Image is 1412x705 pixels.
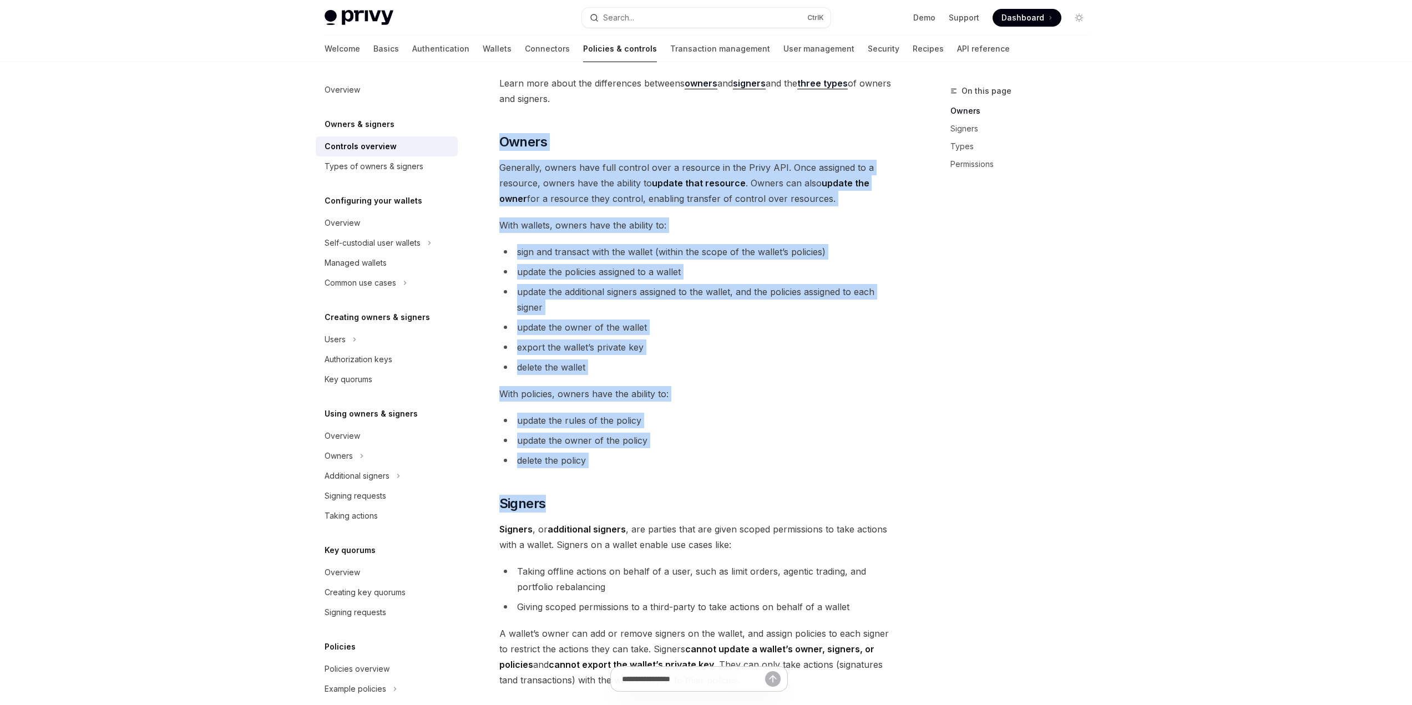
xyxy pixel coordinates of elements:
[499,217,899,233] span: With wallets, owners have the ability to:
[325,586,406,599] div: Creating key quorums
[325,236,421,250] div: Self-custodial user wallets
[316,506,458,526] a: Taking actions
[499,626,899,688] span: A wallet’s owner can add or remove signers on the wallet, and assign policies to each signer to r...
[1001,12,1044,23] span: Dashboard
[548,524,626,535] strong: additional signers
[670,35,770,62] a: Transaction management
[316,349,458,369] a: Authorization keys
[325,489,386,503] div: Signing requests
[549,659,714,670] strong: cannot export the wallet’s private key
[950,155,1097,173] a: Permissions
[517,286,874,313] span: update the additional signers assigned to the wallet, and the policies assigned to each signer
[412,35,469,62] a: Authentication
[325,83,360,97] div: Overview
[993,9,1061,27] a: Dashboard
[325,276,396,290] div: Common use cases
[325,35,360,62] a: Welcome
[949,12,979,23] a: Support
[316,562,458,582] a: Overview
[316,136,458,156] a: Controls overview
[325,640,356,653] h5: Policies
[499,643,874,670] strong: cannot update a wallet’s owner, signers, or policies
[325,333,346,346] div: Users
[499,75,899,106] span: Learn more about the differences betweens and and the of owners and signers.
[582,8,831,28] button: Search...CtrlK
[957,35,1010,62] a: API reference
[499,433,899,448] li: update the owner of the policy
[325,682,386,696] div: Example policies
[325,544,376,557] h5: Key quorums
[525,35,570,62] a: Connectors
[913,12,935,23] a: Demo
[316,659,458,679] a: Policies overview
[499,160,899,206] span: Generally, owners have full control over a resource in the Privy API. Once assigned to a resource...
[913,35,944,62] a: Recipes
[950,102,1097,120] a: Owners
[517,266,681,277] span: update the policies assigned to a wallet
[316,213,458,233] a: Overview
[583,35,657,62] a: Policies & controls
[483,35,512,62] a: Wallets
[868,35,899,62] a: Security
[325,194,422,207] h5: Configuring your wallets
[325,606,386,619] div: Signing requests
[499,495,546,513] span: Signers
[316,426,458,446] a: Overview
[325,429,360,443] div: Overview
[316,80,458,100] a: Overview
[950,138,1097,155] a: Types
[325,216,360,230] div: Overview
[373,35,399,62] a: Basics
[316,582,458,602] a: Creating key quorums
[797,78,848,89] a: three types
[325,311,430,324] h5: Creating owners & signers
[517,362,585,373] span: delete the wallet
[950,120,1097,138] a: Signers
[807,13,824,22] span: Ctrl K
[603,11,634,24] div: Search...
[325,353,392,366] div: Authorization keys
[517,322,647,333] span: update the owner of the wallet
[325,373,372,386] div: Key quorums
[325,469,389,483] div: Additional signers
[499,564,899,595] li: Taking offline actions on behalf of a user, such as limit orders, agentic trading, and portfolio ...
[685,78,717,89] a: owners
[325,140,397,153] div: Controls overview
[499,453,899,468] li: delete the policy
[499,386,899,402] span: With policies, owners have the ability to:
[316,156,458,176] a: Types of owners & signers
[765,671,781,687] button: Send message
[325,10,393,26] img: light logo
[517,342,644,353] span: export the wallet’s private key
[517,246,826,257] span: sign and transact with the wallet (within the scope of the wallet’s policies)
[325,662,389,676] div: Policies overview
[961,84,1011,98] span: On this page
[325,407,418,420] h5: Using owners & signers
[325,256,387,270] div: Managed wallets
[316,369,458,389] a: Key quorums
[316,486,458,506] a: Signing requests
[499,599,899,615] li: Giving scoped permissions to a third-party to take actions on behalf of a wallet
[316,602,458,622] a: Signing requests
[499,413,899,428] li: update the rules of the policy
[783,35,854,62] a: User management
[499,521,899,552] span: , or , are parties that are given scoped permissions to take actions with a wallet. Signers on a ...
[316,253,458,273] a: Managed wallets
[499,524,533,535] strong: Signers
[325,118,394,131] h5: Owners & signers
[325,509,378,523] div: Taking actions
[325,566,360,579] div: Overview
[325,160,423,173] div: Types of owners & signers
[325,449,353,463] div: Owners
[1070,9,1088,27] button: Toggle dark mode
[652,177,746,189] strong: update that resource
[499,133,547,151] span: Owners
[733,78,766,89] a: signers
